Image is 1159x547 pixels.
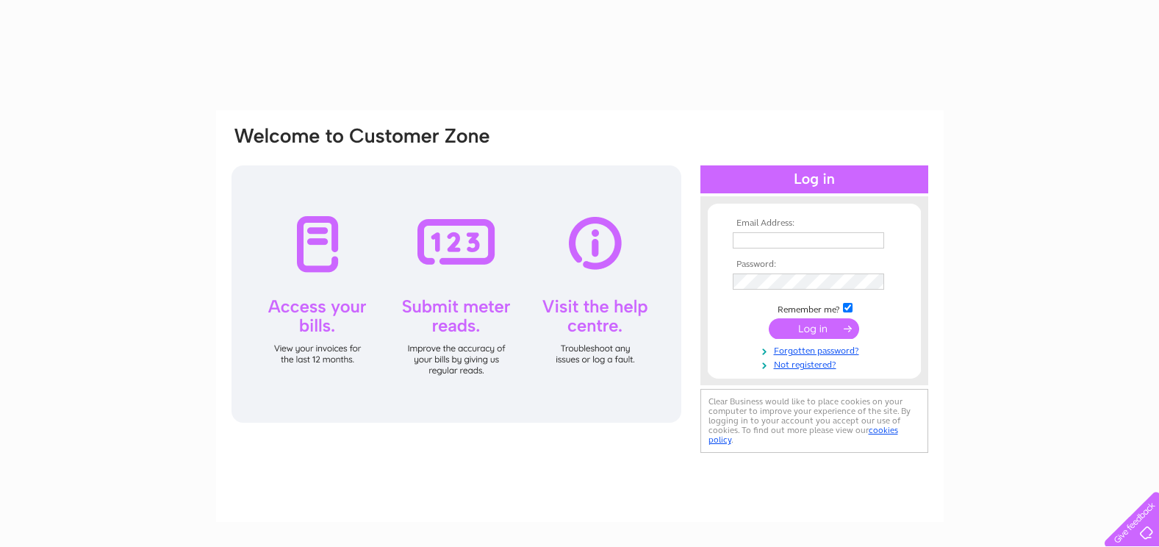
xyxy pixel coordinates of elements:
[729,218,900,229] th: Email Address:
[729,260,900,270] th: Password:
[700,389,928,453] div: Clear Business would like to place cookies on your computer to improve your experience of the sit...
[733,357,900,371] a: Not registered?
[729,301,900,315] td: Remember me?
[708,425,898,445] a: cookies policy
[733,343,900,357] a: Forgotten password?
[769,318,859,339] input: Submit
